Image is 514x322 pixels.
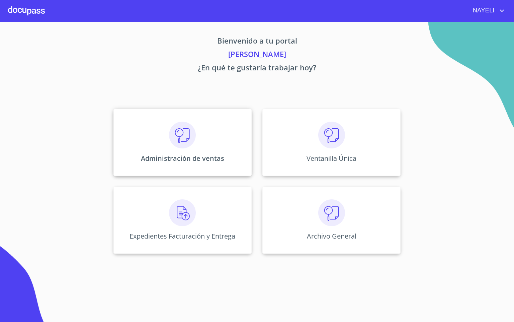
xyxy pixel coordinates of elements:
button: account of current user [468,5,506,16]
img: consulta.png [318,122,345,148]
p: Ventanilla Única [307,154,356,163]
p: [PERSON_NAME] [51,49,463,62]
p: Administración de ventas [141,154,224,163]
img: consulta.png [169,122,196,148]
p: Expedientes Facturación y Entrega [130,232,235,241]
img: consulta.png [318,199,345,226]
p: ¿En qué te gustaría trabajar hoy? [51,62,463,75]
span: NAYELI [468,5,498,16]
img: carga.png [169,199,196,226]
p: Bienvenido a tu portal [51,35,463,49]
p: Archivo General [307,232,356,241]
